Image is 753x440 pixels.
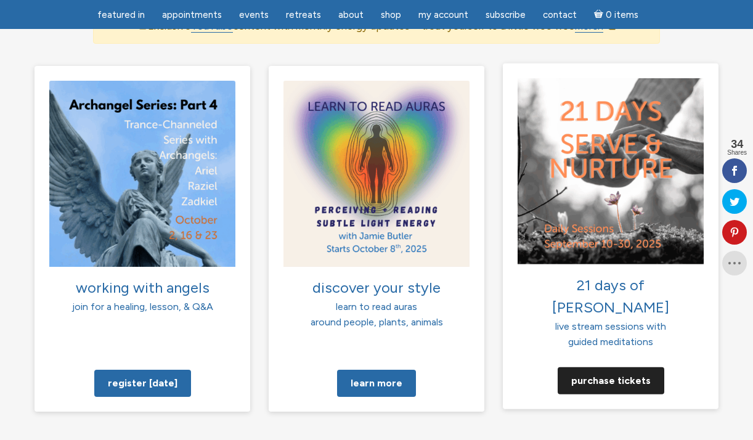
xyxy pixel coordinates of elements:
a: Purchase tickets [558,367,664,394]
span: Subscribe [486,9,526,20]
span: 34 [727,139,747,150]
a: About [331,3,371,27]
span: learn to read auras [336,301,417,312]
span: guided meditations [568,336,653,348]
span: Events [239,9,269,20]
a: Retreats [279,3,328,27]
a: Contact [535,3,584,27]
span: Contact [543,9,577,20]
a: Events [232,3,276,27]
span: join for a healing, lesson, & Q&A [72,301,213,312]
span: working with angels [76,279,210,296]
span: Shop [381,9,401,20]
span: discover your style [312,279,441,296]
a: Shop [373,3,409,27]
span: around people, plants, animals [311,316,443,328]
a: Appointments [155,3,229,27]
a: Subscribe [478,3,533,27]
span: 21 days of [PERSON_NAME] [552,275,669,316]
a: Cart0 items [587,2,646,27]
span: featured in [97,9,145,20]
a: featured in [90,3,152,27]
span: Retreats [286,9,321,20]
span: live stream sessions with [555,320,666,332]
span: Appointments [162,9,222,20]
a: Learn more [337,370,416,397]
span: About [338,9,364,20]
a: Register [DATE] [94,370,191,397]
span: Shares [727,150,747,156]
a: My Account [411,3,476,27]
span: 0 items [606,10,638,20]
span: My Account [418,9,468,20]
i: Cart [594,9,606,20]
